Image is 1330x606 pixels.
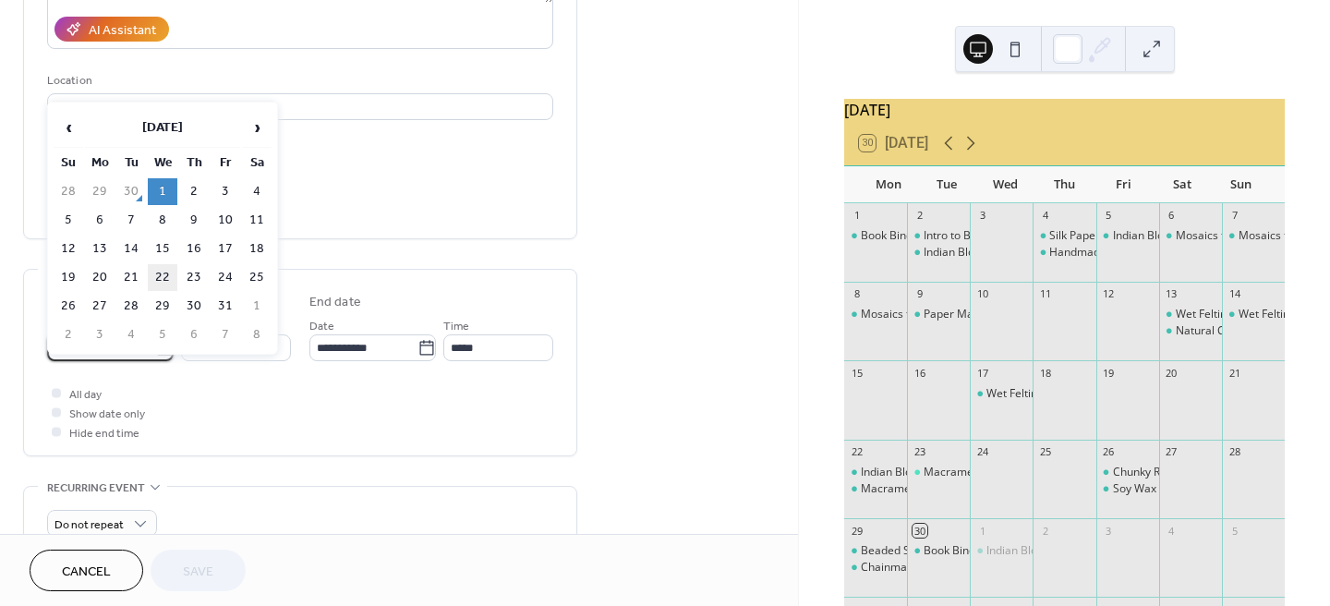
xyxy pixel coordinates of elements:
[85,150,115,176] th: Mo
[85,264,115,291] td: 20
[913,209,926,223] div: 2
[970,543,1033,559] div: Indian Block Printing
[976,166,1035,203] div: Wed
[54,236,83,262] td: 12
[1102,524,1116,538] div: 3
[54,264,83,291] td: 19
[85,178,115,205] td: 29
[1033,245,1095,261] div: Handmade Recycled Paper
[211,207,240,234] td: 10
[1038,209,1052,223] div: 4
[1102,287,1116,301] div: 12
[54,515,124,536] span: Do not repeat
[85,207,115,234] td: 6
[1038,524,1052,538] div: 2
[975,445,989,459] div: 24
[986,543,1091,559] div: Indian Block Printing
[242,207,272,234] td: 11
[69,385,102,405] span: All day
[309,317,334,336] span: Date
[1222,307,1285,322] div: Wet Felting - Pots & Bowls
[907,465,970,480] div: Macrame Wall Art
[62,563,111,582] span: Cancel
[1102,209,1116,223] div: 5
[242,178,272,205] td: 4
[116,293,146,320] td: 28
[975,366,989,380] div: 17
[844,465,907,480] div: Indian Block Printing
[1113,465,1229,480] div: Chunky Rope Necklace
[924,307,1003,322] div: Paper Marbling
[242,264,272,291] td: 25
[242,236,272,262] td: 18
[1176,307,1309,322] div: Wet Felting - Pots & Bowls
[85,108,240,148] th: [DATE]
[1165,524,1179,538] div: 4
[85,236,115,262] td: 13
[116,236,146,262] td: 14
[844,543,907,559] div: Beaded Snowflake
[30,550,143,591] button: Cancel
[1159,228,1222,244] div: Mosaics for Beginners
[907,245,970,261] div: Indian Block Printing
[309,293,361,312] div: End date
[861,560,992,576] div: Chainmaille - Helmweave
[179,178,209,205] td: 2
[1038,445,1052,459] div: 25
[1038,287,1052,301] div: 11
[924,228,1052,244] div: Intro to Beaded Jewellery
[54,178,83,205] td: 28
[54,17,169,42] button: AI Assistant
[1211,166,1270,203] div: Sun
[913,445,926,459] div: 23
[54,293,83,320] td: 26
[148,293,177,320] td: 29
[179,264,209,291] td: 23
[1035,166,1094,203] div: Thu
[850,209,864,223] div: 1
[242,293,272,320] td: 1
[1227,445,1241,459] div: 28
[924,543,1064,559] div: Book Binding - Casebinding
[116,321,146,348] td: 4
[54,321,83,348] td: 2
[1222,228,1285,244] div: Mosaics for Beginners
[1227,524,1241,538] div: 5
[861,307,976,322] div: Mosaics for Beginners
[907,228,970,244] div: Intro to Beaded Jewellery
[443,317,469,336] span: Time
[85,321,115,348] td: 3
[1102,366,1116,380] div: 19
[179,236,209,262] td: 16
[1153,166,1212,203] div: Sat
[179,207,209,234] td: 9
[924,245,1028,261] div: Indian Block Printing
[1094,166,1153,203] div: Fri
[861,543,956,559] div: Beaded Snowflake
[1159,323,1222,339] div: Natural Cold Process Soap Making
[243,109,271,146] span: ›
[1033,228,1095,244] div: Silk Paper Making
[850,524,864,538] div: 29
[986,386,1093,402] div: Wet Felting - Flowers
[1159,307,1222,322] div: Wet Felting - Pots & Bowls
[1227,287,1241,301] div: 14
[148,207,177,234] td: 8
[211,178,240,205] td: 3
[69,405,145,424] span: Show date only
[1165,287,1179,301] div: 13
[179,150,209,176] th: Th
[116,178,146,205] td: 30
[918,166,977,203] div: Tue
[861,481,981,497] div: Macrame Plant Hanger
[1096,481,1159,497] div: Soy Wax Candles
[54,109,82,146] span: ‹
[1113,481,1201,497] div: Soy Wax Candles
[211,321,240,348] td: 7
[913,287,926,301] div: 9
[907,307,970,322] div: Paper Marbling
[211,264,240,291] td: 24
[859,166,918,203] div: Mon
[913,524,926,538] div: 30
[844,228,907,244] div: Book Binding - Casebinding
